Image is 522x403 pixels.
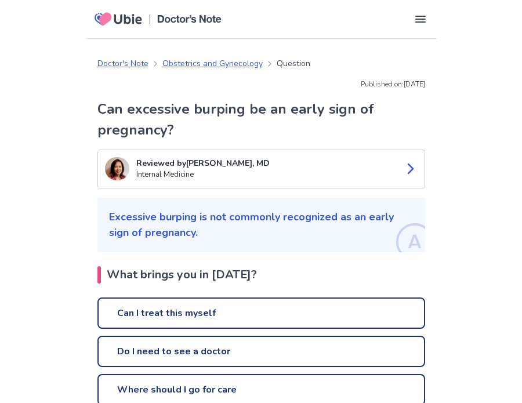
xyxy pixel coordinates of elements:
[157,15,222,23] img: Doctors Note Logo
[97,57,310,70] nav: breadcrumb
[97,297,425,329] a: Can I treat this myself
[97,79,425,89] p: Published on: [DATE]
[97,150,425,188] a: Suo LeeReviewed by[PERSON_NAME], MDInternal Medicine
[136,157,394,169] p: Reviewed by [PERSON_NAME], MD
[109,209,414,241] p: Excessive burping is not commonly recognized as an early sign of pregnancy.
[97,57,148,70] a: Doctor's Note
[162,57,263,70] a: Obstetrics and Gynecology
[97,336,425,367] a: Do I need to see a doctor
[105,157,129,180] img: Suo Lee
[277,57,310,70] p: Question
[97,99,425,140] h1: Can excessive burping be an early sign of pregnancy?
[136,169,394,181] p: Internal Medicine
[97,266,425,284] h2: What brings you in [DATE]?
